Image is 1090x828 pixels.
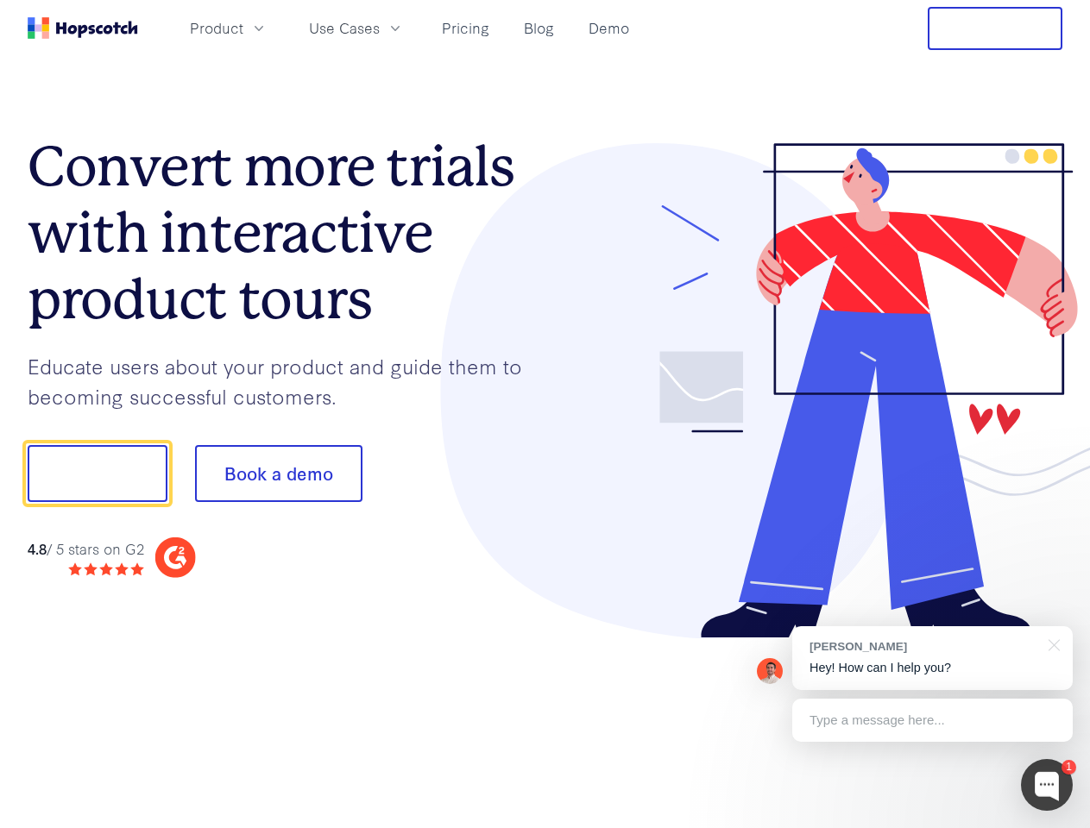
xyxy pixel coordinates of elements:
h1: Convert more trials with interactive product tours [28,134,545,332]
a: Blog [517,14,561,42]
span: Use Cases [309,17,380,39]
button: Show me! [28,445,167,502]
div: [PERSON_NAME] [810,638,1038,655]
p: Hey! How can I help you? [810,659,1055,677]
span: Product [190,17,243,39]
button: Book a demo [195,445,362,502]
button: Product [180,14,278,42]
a: Demo [582,14,636,42]
button: Use Cases [299,14,414,42]
img: Mark Spera [757,658,783,684]
a: Home [28,17,138,39]
strong: 4.8 [28,538,47,558]
a: Pricing [435,14,496,42]
div: Type a message here... [792,699,1073,742]
div: 1 [1062,760,1076,775]
div: / 5 stars on G2 [28,538,144,560]
p: Educate users about your product and guide them to becoming successful customers. [28,351,545,411]
button: Free Trial [928,7,1062,50]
